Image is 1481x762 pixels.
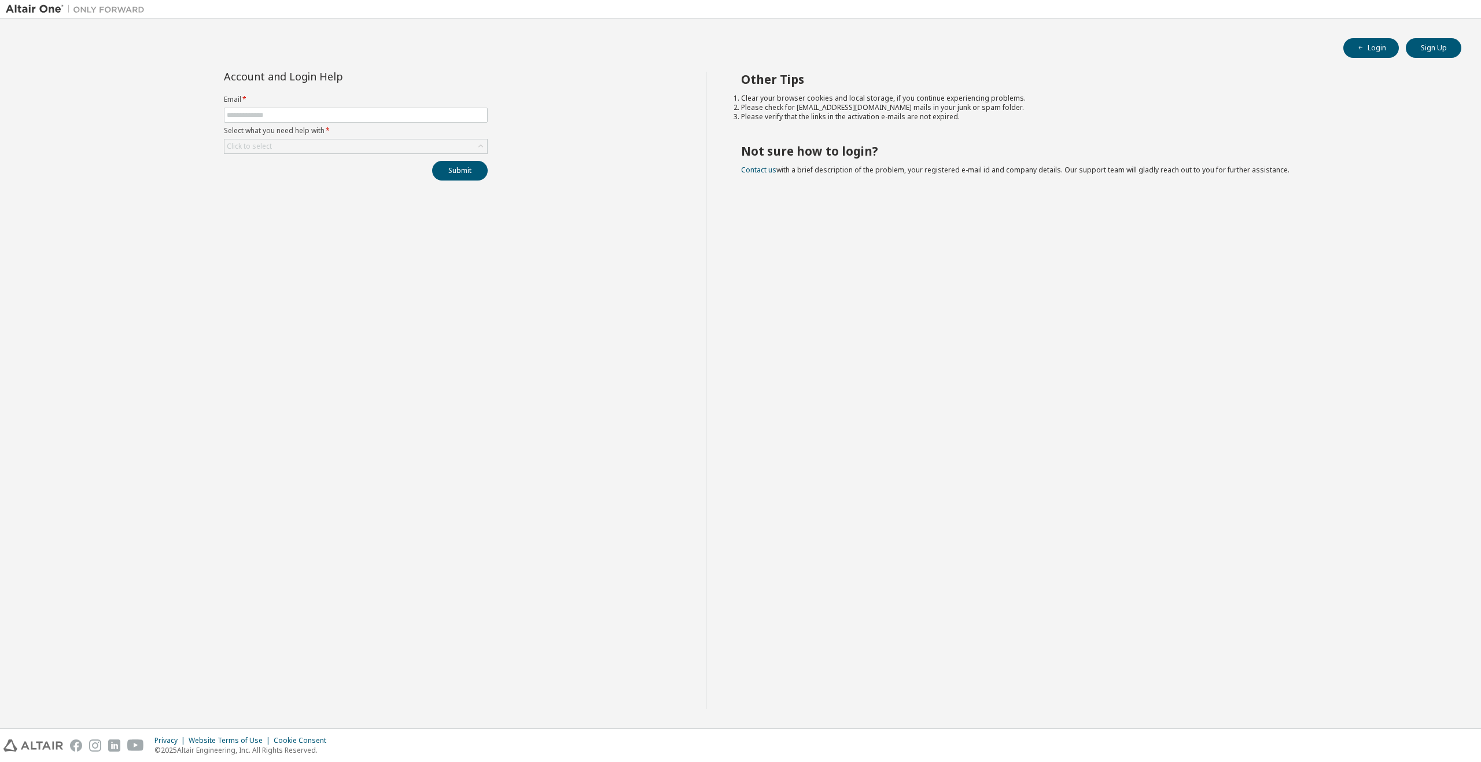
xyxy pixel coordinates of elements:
div: Cookie Consent [274,736,333,745]
label: Email [224,95,488,104]
button: Submit [432,161,488,181]
img: Altair One [6,3,150,15]
a: Contact us [741,165,776,175]
li: Please verify that the links in the activation e-mails are not expired. [741,112,1441,122]
p: © 2025 Altair Engineering, Inc. All Rights Reserved. [154,745,333,755]
img: linkedin.svg [108,739,120,752]
img: altair_logo.svg [3,739,63,752]
span: with a brief description of the problem, your registered e-mail id and company details. Our suppo... [741,165,1290,175]
h2: Not sure how to login? [741,143,1441,159]
div: Privacy [154,736,189,745]
div: Click to select [227,142,272,151]
label: Select what you need help with [224,126,488,135]
div: Account and Login Help [224,72,435,81]
img: youtube.svg [127,739,144,752]
div: Website Terms of Use [189,736,274,745]
h2: Other Tips [741,72,1441,87]
img: facebook.svg [70,739,82,752]
li: Clear your browser cookies and local storage, if you continue experiencing problems. [741,94,1441,103]
img: instagram.svg [89,739,101,752]
div: Click to select [224,139,487,153]
button: Login [1343,38,1399,58]
button: Sign Up [1406,38,1461,58]
li: Please check for [EMAIL_ADDRESS][DOMAIN_NAME] mails in your junk or spam folder. [741,103,1441,112]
